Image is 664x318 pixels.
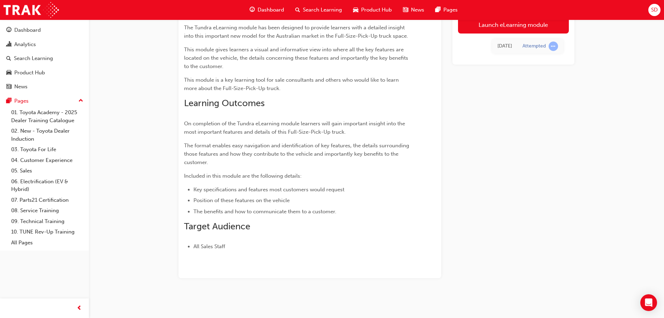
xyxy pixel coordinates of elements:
[497,42,512,50] div: Fri Mar 07 2025 15:40:22 GMT+1100 (Australian Eastern Daylight Time)
[14,54,53,62] div: Search Learning
[397,3,430,17] a: news-iconNews
[8,227,86,237] a: 10. TUNE Rev-Up Training
[250,6,255,14] span: guage-icon
[8,155,86,166] a: 04. Customer Experience
[8,195,86,206] a: 07. Parts21 Certification
[6,70,12,76] span: car-icon
[8,216,86,227] a: 09. Technical Training
[193,197,290,204] span: Position of these features on the vehicle
[8,126,86,144] a: 02. New - Toyota Dealer Induction
[403,6,408,14] span: news-icon
[78,96,83,105] span: up-icon
[6,42,12,48] span: chart-icon
[184,24,408,39] span: The Tundra eLearning module has been designed to provide learners with a detailed insight into th...
[184,173,302,179] span: Included in this module are the following details:
[8,144,86,155] a: 03. Toyota For Life
[244,3,290,17] a: guage-iconDashboard
[258,6,284,14] span: Dashboard
[8,165,86,176] a: 05. Sales
[3,38,86,51] a: Analytics
[184,98,265,109] span: Learning Outcomes
[193,208,336,215] span: The benefits and how to communicate them to a customer.
[184,77,400,91] span: This module is a key learning tool for sale consultants and others who would like to learn more a...
[6,84,12,90] span: news-icon
[640,294,657,311] div: Open Intercom Messenger
[184,120,406,135] span: On completion of the Tundra eLearning module learners will gain important insight into the most i...
[77,304,82,313] span: prev-icon
[3,66,86,79] a: Product Hub
[3,22,86,95] button: DashboardAnalyticsSearch LearningProduct HubNews
[8,176,86,195] a: 06. Electrification (EV & Hybrid)
[549,42,558,51] span: learningRecordVerb_ATTEMPT-icon
[6,98,12,104] span: pages-icon
[193,186,344,193] span: Key specifications and features most customers would request
[411,6,424,14] span: News
[295,6,300,14] span: search-icon
[435,6,441,14] span: pages-icon
[14,69,45,77] div: Product Hub
[184,142,411,165] span: The format enables easy navigation and identification of key features, the details surrounding th...
[353,6,358,14] span: car-icon
[184,221,250,232] span: Target Audience
[3,80,86,93] a: News
[443,6,458,14] span: Pages
[3,52,86,65] a: Search Learning
[14,40,36,49] div: Analytics
[8,107,86,126] a: 01. Toyota Academy - 2025 Dealer Training Catalogue
[3,2,59,18] img: Trak
[3,95,86,108] button: Pages
[290,3,348,17] a: search-iconSearch Learning
[348,3,397,17] a: car-iconProduct Hub
[8,237,86,248] a: All Pages
[648,4,661,16] button: SD
[6,56,11,62] span: search-icon
[6,27,12,34] span: guage-icon
[522,43,546,50] div: Attempted
[3,24,86,37] a: Dashboard
[8,205,86,216] a: 08. Service Training
[303,6,342,14] span: Search Learning
[14,97,29,105] div: Pages
[651,6,658,14] span: SD
[184,46,410,69] span: This module gives learners a visual and informative view into where all the key features are loca...
[361,6,392,14] span: Product Hub
[14,83,28,91] div: News
[430,3,463,17] a: pages-iconPages
[193,243,225,250] span: All Sales Staff
[14,26,41,34] div: Dashboard
[458,16,569,34] a: Launch eLearning module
